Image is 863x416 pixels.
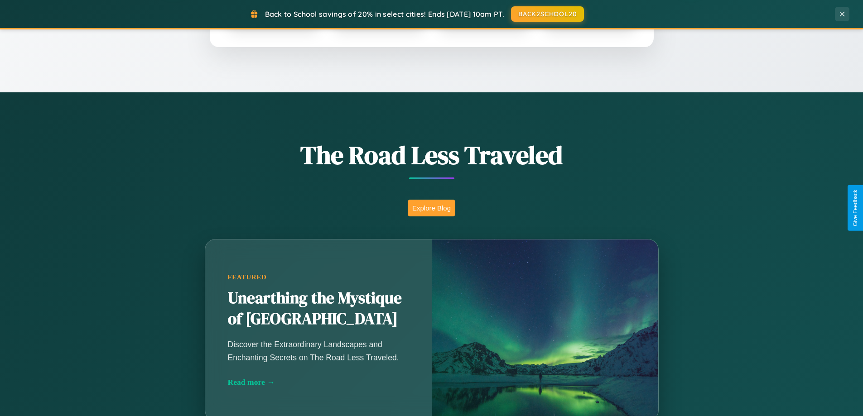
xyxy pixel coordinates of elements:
[511,6,584,22] button: BACK2SCHOOL20
[852,190,858,226] div: Give Feedback
[228,288,409,330] h2: Unearthing the Mystique of [GEOGRAPHIC_DATA]
[228,338,409,363] p: Discover the Extraordinary Landscapes and Enchanting Secrets on The Road Less Traveled.
[160,138,704,172] h1: The Road Less Traveled
[408,200,455,216] button: Explore Blog
[265,10,504,19] span: Back to School savings of 20% in select cities! Ends [DATE] 10am PT.
[228,378,409,387] div: Read more →
[228,273,409,281] div: Featured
